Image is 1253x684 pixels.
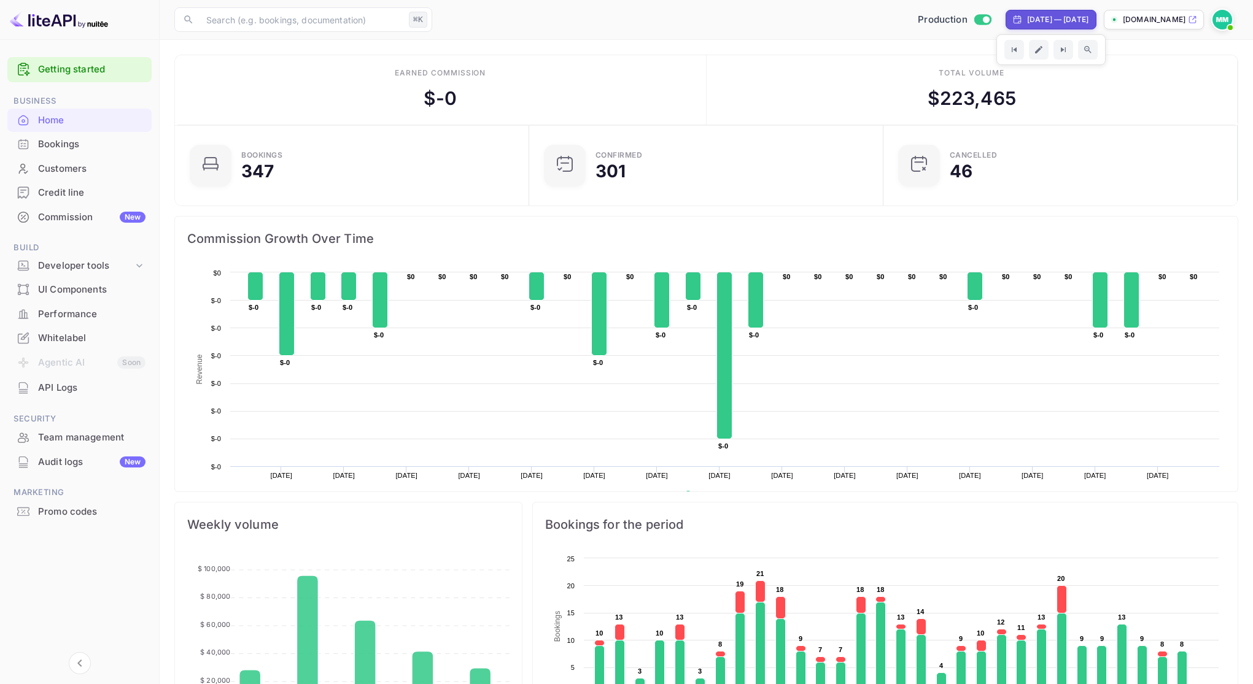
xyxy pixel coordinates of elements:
[646,472,668,479] text: [DATE]
[38,137,145,152] div: Bookings
[1002,273,1010,280] text: $0
[799,635,802,642] text: 9
[1160,640,1164,648] text: 8
[7,412,152,426] span: Security
[458,472,480,479] text: [DATE]
[311,304,321,311] text: $-0
[120,212,145,223] div: New
[567,582,575,590] text: 20
[908,273,916,280] text: $0
[818,646,822,653] text: 7
[38,307,145,321] div: Performance
[7,133,152,155] a: Bookings
[814,273,822,280] text: $0
[1065,273,1073,280] text: $0
[783,273,791,280] text: $0
[950,163,972,180] div: 46
[567,555,575,563] text: 25
[708,472,731,479] text: [DATE]
[120,456,145,467] div: New
[521,472,543,479] text: [DATE]
[7,241,152,255] span: Build
[1038,613,1045,621] text: 13
[839,646,842,653] text: 7
[38,331,145,345] div: Whitelabel
[333,472,355,479] text: [DATE]
[656,629,664,637] text: 10
[7,486,152,499] span: Marketing
[968,304,978,311] text: $-0
[409,12,427,28] div: ⌘K
[7,500,152,524] div: Promo codes
[343,304,352,311] text: $-0
[38,186,145,200] div: Credit line
[545,515,1225,534] span: Bookings for the period
[7,181,152,204] a: Credit line
[7,57,152,82] div: Getting started
[7,109,152,131] a: Home
[939,273,947,280] text: $0
[939,67,1004,79] div: Total volume
[7,326,152,350] div: Whitelabel
[7,157,152,180] a: Customers
[7,94,152,108] span: Business
[213,269,221,277] text: $0
[1017,624,1025,631] text: 11
[834,472,856,479] text: [DATE]
[438,273,446,280] text: $0
[1125,331,1135,339] text: $-0
[1158,273,1166,280] text: $0
[877,273,885,280] text: $0
[195,354,204,384] text: Revenue
[7,450,152,473] a: Audit logsNew
[38,431,145,445] div: Team management
[918,13,968,27] span: Production
[38,455,145,469] div: Audit logs
[198,564,230,573] tspan: $ 100,000
[595,629,603,637] text: 10
[1004,40,1024,60] button: Go to previous time period
[696,491,727,499] text: Revenue
[7,302,152,326] div: Performance
[1118,613,1126,621] text: 13
[241,163,274,180] div: 347
[656,331,665,339] text: $-0
[7,278,152,301] a: UI Components
[1093,331,1103,339] text: $-0
[939,662,944,669] text: 4
[1147,472,1169,479] text: [DATE]
[38,63,145,77] a: Getting started
[211,325,221,332] text: $-0
[211,463,221,471] text: $-0
[241,152,282,159] div: Bookings
[7,278,152,302] div: UI Components
[567,637,575,644] text: 10
[270,472,292,479] text: [DATE]
[564,273,572,280] text: $0
[593,359,603,366] text: $-0
[407,273,415,280] text: $0
[211,435,221,442] text: $-0
[1057,575,1065,582] text: 20
[553,611,562,642] text: Bookings
[676,613,684,621] text: 13
[7,426,152,450] div: Team management
[211,352,221,359] text: $-0
[7,500,152,523] a: Promo codes
[211,297,221,304] text: $-0
[7,133,152,156] div: Bookings
[280,359,290,366] text: $-0
[7,206,152,228] a: CommissionNew
[395,472,417,479] text: [DATE]
[7,450,152,474] div: Audit logsNew
[1084,472,1106,479] text: [DATE]
[7,376,152,400] div: API Logs
[776,586,784,593] text: 18
[530,304,540,311] text: $-0
[571,664,575,671] text: 5
[1212,10,1232,29] img: Max Morganroth
[595,163,626,180] div: 301
[199,7,404,32] input: Search (e.g. bookings, documentation)
[595,152,643,159] div: Confirmed
[7,426,152,448] a: Team management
